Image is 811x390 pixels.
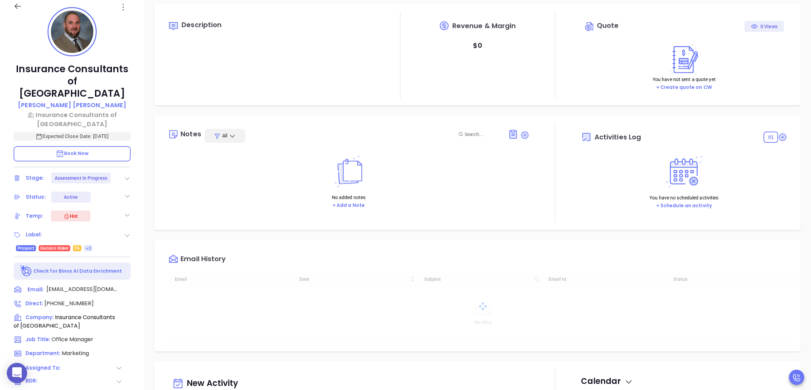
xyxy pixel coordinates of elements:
[653,76,716,83] p: You have not sent a quote yet
[649,194,718,201] p: You have no scheduled activities
[181,131,201,137] div: Notes
[56,150,89,157] span: Book Now
[473,39,482,52] p: $ 0
[25,336,50,343] span: Job Title:
[25,314,54,321] span: Company:
[452,22,516,29] span: Revenue & Margin
[26,211,43,221] div: Temp:
[33,268,122,275] p: Check for Binox AI Data Enrichment
[465,131,501,138] input: Search...
[182,20,222,30] span: Description
[75,245,80,252] span: PA
[62,349,89,357] span: Marketing
[14,110,131,129] a: Insurance Consultants of [GEOGRAPHIC_DATA]
[331,194,367,201] p: No added notes
[26,173,44,183] div: Stage:
[25,377,61,386] span: BDR:
[654,202,714,210] button: + Schedule an activity
[751,21,777,32] div: 0 Views
[222,132,227,139] span: All
[331,201,367,209] button: + Add a Note
[595,134,641,140] span: Activities Log
[64,192,78,202] div: Active
[86,245,91,252] span: +3
[63,212,78,220] div: Hot
[40,245,69,252] span: Decision Maker
[20,265,32,277] img: Ai-Enrich-DaqCidB-.svg
[666,43,702,76] img: Create on CWSell
[584,21,595,32] img: Circle dollar
[52,335,93,343] span: Office Manager
[25,364,61,372] span: Assigned To:
[656,84,712,91] a: + Create quote on CW
[27,285,43,294] span: Email:
[18,245,34,252] span: Prospect
[44,299,94,307] span: [PHONE_NUMBER]
[18,100,126,110] a: [PERSON_NAME] [PERSON_NAME]
[581,375,633,387] span: Calendar
[46,285,118,293] span: [EMAIL_ADDRESS][DOMAIN_NAME]
[26,230,42,240] div: Label:
[666,156,702,188] img: Activities
[25,300,43,307] span: Direct :
[654,83,714,91] button: + Create quote on CW
[330,155,367,188] img: Notes
[14,313,115,330] span: Insurance Consultants of [GEOGRAPHIC_DATA]
[51,11,93,53] img: profile-user
[26,192,46,202] div: Status:
[597,21,619,30] span: Quote
[14,132,131,141] p: Expected Close Date: [DATE]
[55,173,107,183] div: Assessment In Progress
[14,63,131,100] p: Insurance Consultants of [GEOGRAPHIC_DATA]
[181,255,226,265] div: Email History
[25,350,60,357] span: Department:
